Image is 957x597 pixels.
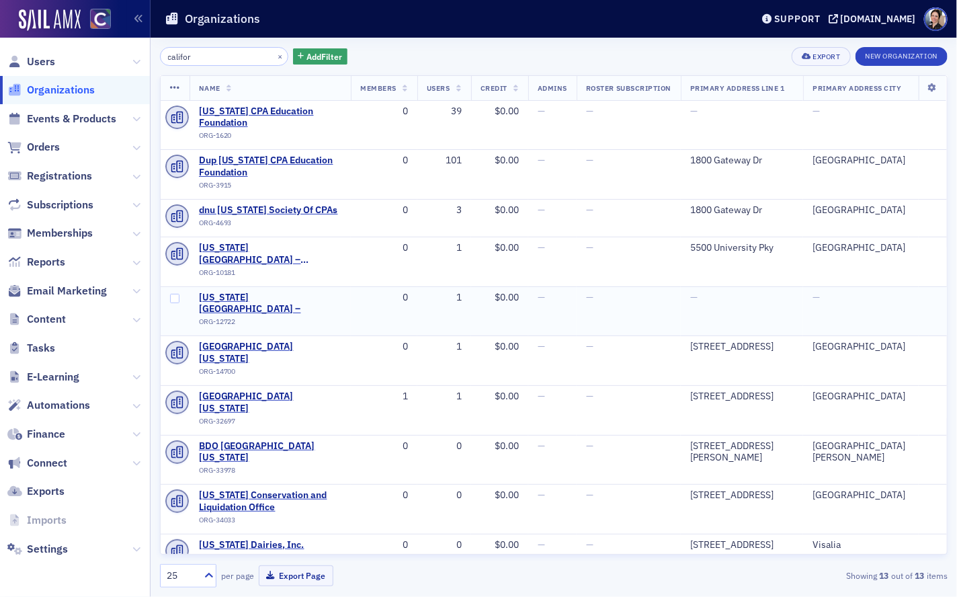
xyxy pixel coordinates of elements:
[7,341,55,356] a: Tasks
[7,427,65,442] a: Finance
[7,513,67,528] a: Imports
[538,105,545,117] span: —
[199,204,338,216] a: dnu [US_STATE] Society Of CPAs
[913,569,927,582] strong: 13
[690,83,785,93] span: Primary Address Line 1
[199,391,342,414] a: [GEOGRAPHIC_DATA][US_STATE]
[829,14,921,24] button: [DOMAIN_NAME]
[813,83,902,93] span: Primary Address City
[199,106,342,129] span: California CPA Education Foundation
[199,341,342,364] a: [GEOGRAPHIC_DATA][US_STATE]
[586,440,593,452] span: —
[813,440,938,464] div: [GEOGRAPHIC_DATA][PERSON_NAME]
[427,106,462,118] div: 39
[360,204,408,216] div: 0
[538,539,545,551] span: —
[199,155,342,178] span: Dup California CPA Education Foundation
[495,340,519,352] span: $0.00
[495,154,519,166] span: $0.00
[481,83,507,93] span: Credit
[7,398,90,413] a: Automations
[690,242,794,254] div: 5500 University Pky
[538,489,545,501] span: —
[813,341,938,353] div: [GEOGRAPHIC_DATA]
[690,489,794,502] div: [STREET_ADDRESS]
[586,154,593,166] span: —
[19,9,81,31] a: SailAMX
[27,542,68,557] span: Settings
[199,553,321,567] div: ORG-34037
[427,341,462,353] div: 1
[538,340,545,352] span: —
[813,155,938,167] div: [GEOGRAPHIC_DATA]
[293,48,348,65] button: AddFilter
[199,155,342,178] a: Dup [US_STATE] CPA Education Foundation
[586,390,593,402] span: —
[199,83,220,93] span: Name
[792,47,850,66] button: Export
[360,83,397,93] span: Members
[199,218,338,232] div: ORG-4693
[27,284,107,298] span: Email Marketing
[7,370,79,385] a: E-Learning
[7,284,107,298] a: Email Marketing
[427,539,462,551] div: 0
[7,312,66,327] a: Content
[538,83,567,93] span: Admins
[27,54,55,69] span: Users
[690,105,698,117] span: —
[199,539,321,551] a: [US_STATE] Dairies, Inc.
[690,155,794,167] div: 1800 Gateway Dr
[586,83,671,93] span: Roster Subscription
[306,50,342,63] span: Add Filter
[360,539,408,551] div: 0
[160,47,288,66] input: Search…
[774,13,821,25] div: Support
[7,169,92,184] a: Registrations
[538,154,545,166] span: —
[7,255,65,270] a: Reports
[27,398,90,413] span: Automations
[538,241,545,253] span: —
[360,391,408,403] div: 1
[360,106,408,118] div: 0
[427,155,462,167] div: 101
[690,291,698,303] span: —
[221,569,254,582] label: per page
[856,49,948,61] a: New Organization
[586,241,593,253] span: —
[199,539,321,551] span: California Dairies, Inc.
[495,291,519,303] span: $0.00
[7,198,93,212] a: Subscriptions
[27,255,65,270] span: Reports
[199,106,342,129] a: [US_STATE] CPA Education Foundation
[199,417,342,430] div: ORG-32697
[7,542,68,557] a: Settings
[199,341,342,364] span: University of Southern California
[199,317,342,331] div: ORG-12722
[856,47,948,66] button: New Organization
[427,489,462,502] div: 0
[495,390,519,402] span: $0.00
[199,268,342,282] div: ORG-10181
[586,105,593,117] span: —
[90,9,111,30] img: SailAMX
[586,489,593,501] span: —
[199,489,342,513] a: [US_STATE] Conservation and Liquidation Office
[360,155,408,167] div: 0
[427,391,462,403] div: 1
[813,105,820,117] span: —
[199,292,342,315] span: California State University –
[495,204,519,216] span: $0.00
[538,390,545,402] span: —
[690,204,794,216] div: 1800 Gateway Dr
[813,539,938,551] div: Visalia
[813,391,938,403] div: [GEOGRAPHIC_DATA]
[7,83,95,97] a: Organizations
[586,340,593,352] span: —
[7,484,65,499] a: Exports
[7,226,93,241] a: Memberships
[813,53,840,61] div: Export
[27,226,93,241] span: Memberships
[427,204,462,216] div: 3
